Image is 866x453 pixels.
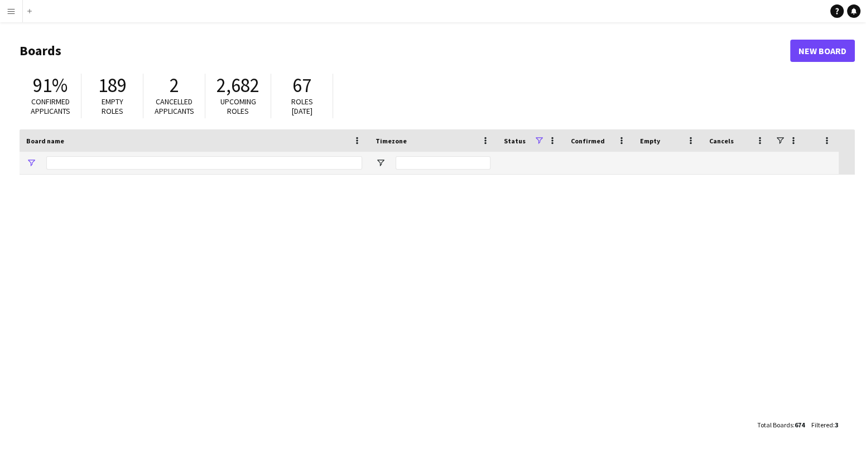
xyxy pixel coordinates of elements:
button: Open Filter Menu [376,158,386,168]
span: Upcoming roles [220,97,256,116]
input: Board name Filter Input [46,156,362,170]
span: Filtered [811,421,833,429]
h1: Boards [20,42,790,59]
span: Cancels [709,137,734,145]
span: Cancelled applicants [155,97,194,116]
span: 2,682 [216,73,259,98]
span: 189 [98,73,127,98]
button: Open Filter Menu [26,158,36,168]
span: Status [504,137,526,145]
span: Roles [DATE] [291,97,313,116]
div: : [757,414,805,436]
span: Confirmed applicants [31,97,70,116]
span: 3 [835,421,838,429]
span: Confirmed [571,137,605,145]
span: Empty [640,137,660,145]
span: Board name [26,137,64,145]
span: 67 [292,73,311,98]
div: : [811,414,838,436]
span: 674 [795,421,805,429]
span: Total Boards [757,421,793,429]
span: Empty roles [102,97,123,116]
a: New Board [790,40,855,62]
span: Timezone [376,137,407,145]
span: 2 [170,73,179,98]
input: Timezone Filter Input [396,156,490,170]
span: 91% [33,73,68,98]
